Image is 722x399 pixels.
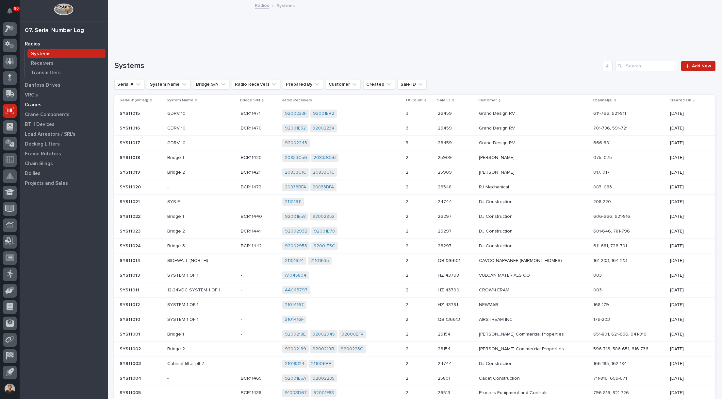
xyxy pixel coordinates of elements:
[114,312,715,327] tr: SYS11010SYS11010 SYSTEM 1 OF 1-- 2101416F 22 QB 136613QB 136613 AIRSTREAM INC.176-203[DATE]
[438,198,453,205] p: 24744
[479,155,588,161] p: [PERSON_NAME]
[406,316,410,322] p: 2
[167,97,193,104] p: System Name
[670,199,705,205] p: [DATE]
[20,159,108,168] a: Chain Slings
[285,273,306,278] a: A1045804
[120,168,141,175] p: SYS11019
[20,100,108,110] a: Cranes
[241,154,263,161] p: BCR11420
[670,317,705,322] p: [DATE]
[114,253,715,268] tr: SYS11014SYS11014 SIDEWALL (NORTH)-- 21101624 21101635 22 QB 136601QB 136601 CAVCO NAPPANEE (FAIRM...
[479,229,588,234] p: DJ Construction
[14,6,19,11] p: 90
[593,346,665,352] p: 596-716, 586-651, 616-736
[120,183,142,190] p: SYS11020
[25,181,68,186] p: Projects and Sales
[438,360,453,367] p: 24744
[285,214,306,219] a: 92001E58
[593,126,665,131] p: 701-786, 591-721
[406,360,410,367] p: 2
[593,273,665,278] p: 003
[193,79,229,90] button: Bridge S/N
[20,139,108,149] a: Decking Lifters
[114,283,715,298] tr: SYS11011SYS11011 12-24VDC SYSTEM 1 OF 1-- AA045797 22 HZ 43790HZ 43790 CROWN ERAM003[DATE]
[241,360,243,367] p: -
[120,257,141,264] p: SYS11014
[241,242,263,249] p: BCR11442
[241,374,263,381] p: BCR11465
[114,136,715,150] tr: SYS11017SYS11017 GDRV 10-- 92002245 33 2645926459 Grand Design RV666-681[DATE]
[406,286,410,293] p: 2
[283,79,323,90] button: Prepared By
[25,161,53,167] p: Chain Slings
[120,213,142,219] p: SYS11022
[241,110,262,116] p: BCR11471
[285,302,304,308] a: 21014167
[406,257,410,264] p: 2
[25,49,108,58] a: Systems
[241,213,263,219] p: BCR11440
[114,195,715,209] tr: SYS11021SYS11021 SYS F-- 21101611 22 2474424744 DJ Construction208-220[DATE]
[593,111,665,116] p: 611-766, 621-811
[670,214,705,219] p: [DATE]
[167,126,236,131] p: GDRV 10
[167,287,236,293] p: 12-24VDC SYSTEM 1 OF 1
[479,287,588,293] p: CROWN ERAM
[479,361,588,367] p: DJ Construction
[593,97,613,104] p: Channel(s)
[120,124,141,131] p: SYS11016
[406,389,410,396] p: 2
[167,140,236,146] p: GDRV 10
[20,39,108,49] a: Radios
[479,273,588,278] p: VULCAN MATERIALS CO
[670,111,705,116] p: [DATE]
[167,346,236,352] p: Bridge 2
[670,273,705,278] p: [DATE]
[406,227,410,234] p: 2
[25,171,41,177] p: Dollies
[25,131,75,137] p: Load Arrestors / SRL's
[167,361,236,367] p: Cabinet lifter plt 7
[670,170,705,175] p: [DATE]
[593,170,665,175] p: 017, 017
[406,139,410,146] p: 3
[615,61,677,71] input: Search
[240,97,260,104] p: Bridge S/N
[285,243,307,249] a: 92002953
[241,227,262,234] p: BCR11441
[285,155,307,161] a: 20833C56
[406,330,410,337] p: 2
[25,59,108,68] a: Receivers
[479,332,588,337] p: [PERSON_NAME] Commercial Properties
[313,184,334,190] a: 20833BFA
[479,243,588,249] p: DJ Construction
[670,140,705,146] p: [DATE]
[670,258,705,264] p: [DATE]
[25,151,61,157] p: Frame Rotators
[114,239,715,253] tr: SYS11024SYS11024 Bridge 3BCR11442BCR11442 92002953 92001E5C 22 2629726297 DJ Construction611-681,...
[20,178,108,188] a: Projects and Sales
[25,27,84,34] div: 07. Serial Number Log
[406,345,410,352] p: 2
[363,79,395,90] button: Created
[285,170,306,175] a: 20833C1C
[120,198,141,205] p: SYS11021
[670,302,705,308] p: [DATE]
[314,229,335,234] a: 92001E78
[313,346,334,352] a: 9200219B
[669,97,691,104] p: Created On
[479,346,588,352] p: [PERSON_NAME] Commercial Properties
[479,258,588,264] p: CAVCO NAPPANEE (FAIRMONT HOMES)
[241,345,243,352] p: -
[593,184,665,190] p: 083, 083
[312,214,335,219] a: 92002952
[670,376,705,381] p: [DATE]
[25,112,70,118] p: Crane Components
[167,155,236,161] p: Bridge 1
[479,126,588,131] p: Grand Design RV
[438,286,461,293] p: HZ 43790
[406,198,410,205] p: 2
[406,124,410,131] p: 3
[282,97,312,104] p: Radio Receivers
